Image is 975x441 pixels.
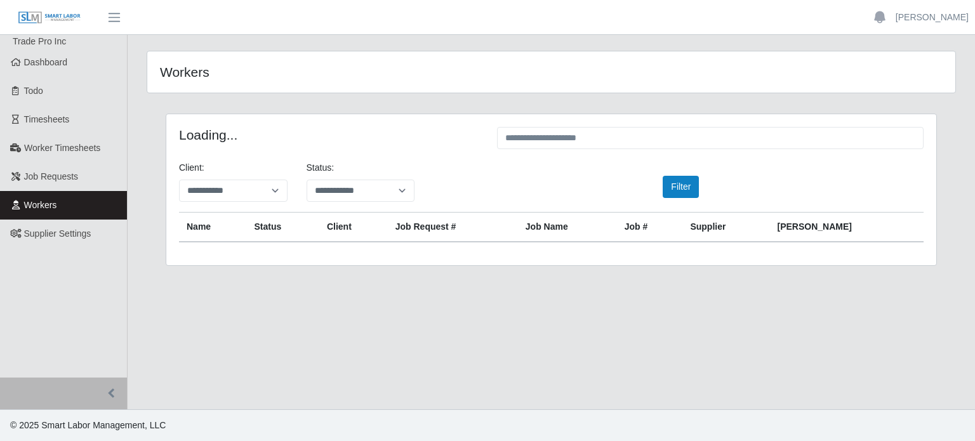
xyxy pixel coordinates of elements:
a: [PERSON_NAME] [896,11,969,24]
span: Workers [24,200,57,210]
img: SLM Logo [18,11,81,25]
h4: Loading... [179,127,478,143]
span: Trade Pro Inc [13,36,66,46]
span: Job Requests [24,171,79,181]
th: Name [179,213,246,242]
th: Status [246,213,319,242]
label: Status: [307,161,335,174]
span: Worker Timesheets [24,143,100,153]
h4: Workers [160,64,475,80]
th: Job Request # [388,213,518,242]
span: © 2025 Smart Labor Management, LLC [10,420,166,430]
span: Supplier Settings [24,228,91,239]
th: Supplier [682,213,769,242]
button: Filter [663,176,699,198]
th: Job Name [518,213,617,242]
span: Todo [24,86,43,96]
th: Job # [617,213,683,242]
th: [PERSON_NAME] [770,213,924,242]
span: Dashboard [24,57,68,67]
label: Client: [179,161,204,174]
th: Client [319,213,388,242]
span: Timesheets [24,114,70,124]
